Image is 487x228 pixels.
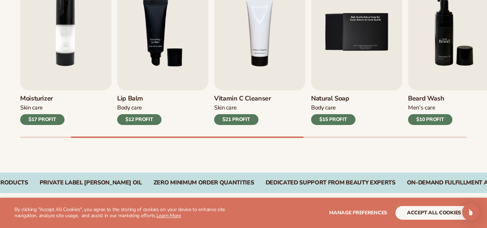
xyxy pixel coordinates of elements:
div: $21 PROFIT [214,114,258,125]
p: By clicking "Accept All Cookies", you agree to the storing of cookies on your device to enhance s... [14,207,240,219]
h3: Natural Soap [311,95,355,103]
h3: Lip Balm [117,95,161,103]
button: Manage preferences [329,206,387,220]
span: Manage preferences [329,209,387,216]
div: Body Care [311,104,355,112]
h3: Vitamin C Cleanser [214,95,271,103]
div: Zero Minimum Order QuantitieS [154,179,254,186]
div: Skin Care [214,104,271,112]
div: Men’s Care [408,104,452,112]
div: $10 PROFIT [408,114,452,125]
div: $12 PROFIT [117,114,161,125]
h3: Moisturizer [20,95,65,103]
div: Private Label [PERSON_NAME] oil [40,179,142,186]
div: Dedicated Support From Beauty Experts [266,179,395,186]
div: $17 PROFIT [20,114,65,125]
div: Body Care [117,104,161,112]
div: Open Intercom Messenger [462,204,479,221]
a: Learn More [156,212,181,219]
div: $15 PROFIT [311,114,355,125]
button: accept all cookies [395,206,473,220]
h3: Beard Wash [408,95,452,103]
div: Skin Care [20,104,65,112]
